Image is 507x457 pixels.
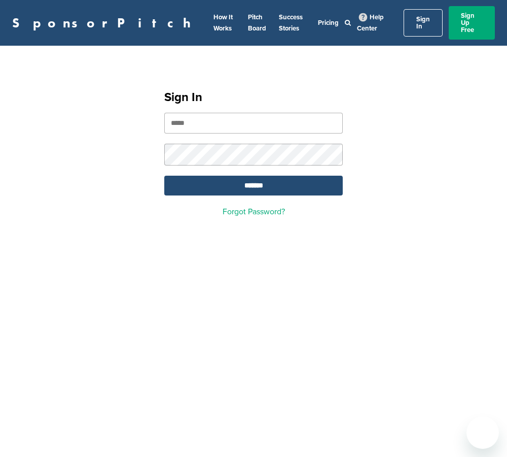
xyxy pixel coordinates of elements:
a: SponsorPitch [12,16,197,29]
iframe: Button to launch messaging window [466,416,499,449]
a: Pitch Board [248,13,266,32]
a: Success Stories [279,13,303,32]
a: Pricing [318,19,339,27]
a: Sign Up Free [449,6,495,40]
a: Help Center [357,11,384,35]
a: How It Works [213,13,233,32]
h1: Sign In [164,88,343,107]
a: Sign In [404,9,443,37]
a: Forgot Password? [223,207,285,217]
